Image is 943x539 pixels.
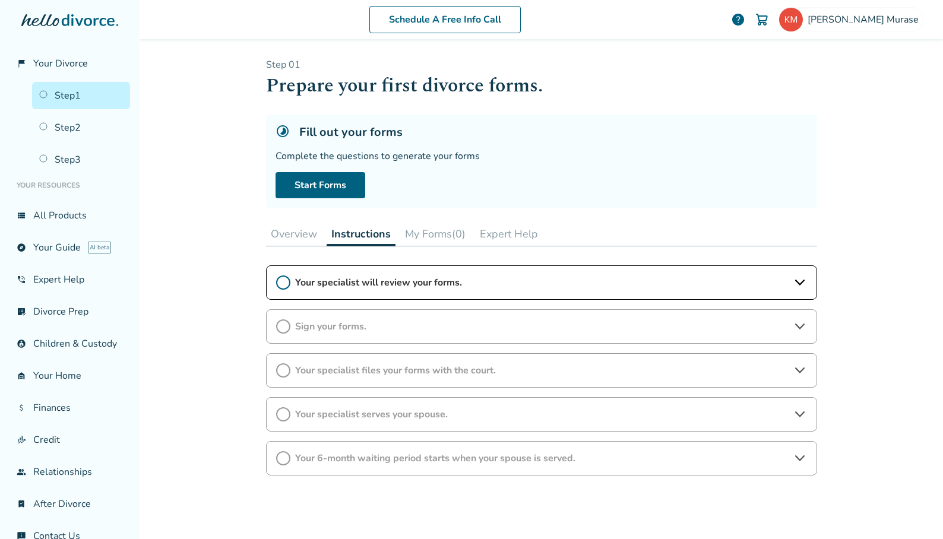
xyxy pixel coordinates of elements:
span: Your Divorce [33,57,88,70]
a: view_listAll Products [10,202,130,229]
a: Step3 [32,146,130,173]
img: Cart [755,12,769,27]
li: Your Resources [10,173,130,197]
a: finance_modeCredit [10,426,130,454]
img: katsu610@gmail.com [779,8,803,31]
iframe: Chat Widget [884,482,943,539]
a: attach_moneyFinances [10,394,130,421]
span: explore [17,243,26,252]
a: groupRelationships [10,458,130,486]
button: Expert Help [475,222,543,246]
p: Step 0 1 [266,58,817,71]
a: Start Forms [276,172,365,198]
a: Step1 [32,82,130,109]
button: My Forms(0) [400,222,470,246]
a: exploreYour GuideAI beta [10,234,130,261]
span: finance_mode [17,435,26,445]
a: help [731,12,745,27]
span: AI beta [88,242,111,253]
span: bookmark_check [17,499,26,509]
a: phone_in_talkExpert Help [10,266,130,293]
span: [PERSON_NAME] Murase [808,13,923,26]
span: Your specialist serves your spouse. [295,408,788,421]
a: account_childChildren & Custody [10,330,130,357]
span: account_child [17,339,26,348]
span: Your 6-month waiting period starts when your spouse is served. [295,452,788,465]
span: group [17,467,26,477]
a: garage_homeYour Home [10,362,130,389]
span: phone_in_talk [17,275,26,284]
button: Overview [266,222,322,246]
span: Your specialist files your forms with the court. [295,364,788,377]
h5: Fill out your forms [299,124,403,140]
button: Instructions [327,222,395,246]
span: attach_money [17,403,26,413]
span: list_alt_check [17,307,26,316]
span: garage_home [17,371,26,381]
a: Step2 [32,114,130,141]
span: view_list [17,211,26,220]
a: bookmark_checkAfter Divorce [10,490,130,518]
a: flag_2Your Divorce [10,50,130,77]
a: list_alt_checkDivorce Prep [10,298,130,325]
a: Schedule A Free Info Call [369,6,521,33]
div: Complete the questions to generate your forms [276,150,808,163]
span: Sign your forms. [295,320,788,333]
span: flag_2 [17,59,26,68]
h1: Prepare your first divorce forms. [266,71,817,100]
span: Your specialist will review your forms. [295,276,788,289]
